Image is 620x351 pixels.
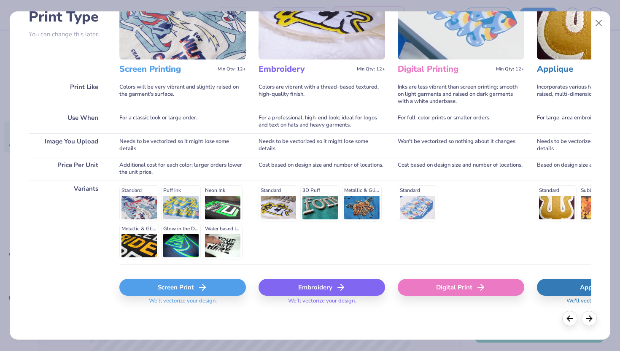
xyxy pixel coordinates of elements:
[285,297,359,310] span: We'll vectorize your design.
[496,66,524,72] span: Min Qty: 12+
[29,31,107,38] p: You can change this later.
[119,110,246,133] div: For a classic look or large order.
[259,157,385,181] div: Cost based on design size and number of locations.
[398,110,524,133] div: For full-color prints or smaller orders.
[119,133,246,157] div: Needs to be vectorized so it might lose some details
[29,133,107,157] div: Image You Upload
[398,64,493,75] h3: Digital Printing
[398,79,524,110] div: Inks are less vibrant than screen printing; smooth on light garments and raised on dark garments ...
[259,110,385,133] div: For a professional, high-end look; ideal for logos and text on hats and heavy garments.
[259,64,353,75] h3: Embroidery
[398,279,524,296] div: Digital Print
[398,157,524,181] div: Cost based on design size and number of locations.
[146,297,220,310] span: We'll vectorize your design.
[29,157,107,181] div: Price Per Unit
[119,64,214,75] h3: Screen Printing
[398,133,524,157] div: Won't be vectorized so nothing about it changes
[119,279,246,296] div: Screen Print
[591,15,607,31] button: Close
[218,66,246,72] span: Min Qty: 12+
[29,181,107,264] div: Variants
[357,66,385,72] span: Min Qty: 12+
[119,157,246,181] div: Additional cost for each color; larger orders lower the unit price.
[119,79,246,110] div: Colors will be very vibrant and slightly raised on the garment's surface.
[29,79,107,110] div: Print Like
[259,79,385,110] div: Colors are vibrant with a thread-based textured, high-quality finish.
[29,110,107,133] div: Use When
[259,133,385,157] div: Needs to be vectorized so it might lose some details
[259,279,385,296] div: Embroidery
